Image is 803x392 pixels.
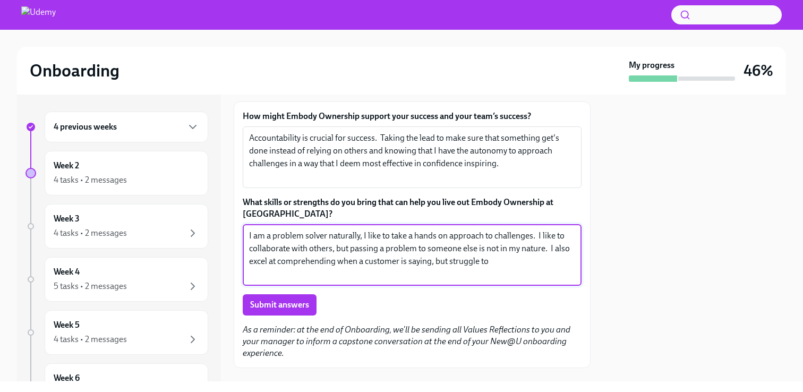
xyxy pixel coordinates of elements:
div: 4 tasks • 2 messages [54,174,127,186]
span: Submit answers [250,300,309,310]
div: 4 previous weeks [45,112,208,142]
div: 4 tasks • 2 messages [54,227,127,239]
h3: 46% [744,61,773,80]
h6: 4 previous weeks [54,121,117,133]
div: 4 tasks • 2 messages [54,334,127,345]
a: Week 54 tasks • 2 messages [25,310,208,355]
textarea: Accountability is crucial for success. Taking the lead to make sure that something get's done ins... [249,132,575,183]
div: 5 tasks • 2 messages [54,280,127,292]
a: Week 24 tasks • 2 messages [25,151,208,195]
h6: Week 4 [54,266,80,278]
h6: Week 3 [54,213,80,225]
h2: Onboarding [30,60,119,81]
strong: My progress [629,59,674,71]
h6: Week 6 [54,372,80,384]
h6: Week 2 [54,160,79,172]
a: Week 34 tasks • 2 messages [25,204,208,249]
em: As a reminder: at the end of Onboarding, we'll be sending all Values Reflections to you and your ... [243,325,570,358]
button: Submit answers [243,294,317,316]
a: Week 45 tasks • 2 messages [25,257,208,302]
h6: Week 5 [54,319,80,331]
img: Udemy [21,6,56,23]
label: How might Embody Ownership support your success and your team’s success? [243,110,582,122]
textarea: I am a problem solver naturally, I like to take a hands on approach to challenges. I like to coll... [249,229,575,280]
label: What skills or strengths do you bring that can help you live out Embody Ownership at [GEOGRAPHIC_... [243,197,582,220]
